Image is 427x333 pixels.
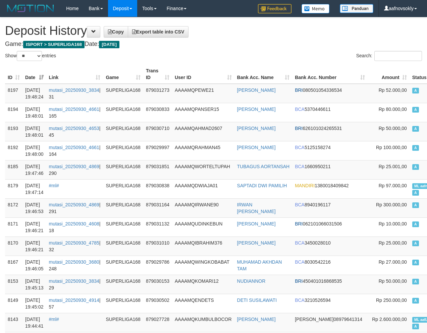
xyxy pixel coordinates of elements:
[143,122,172,141] td: 879030710
[49,240,99,246] a: mutasi_20250930_4785
[292,313,368,332] td: 08979641314
[340,4,373,13] img: panduan.png
[237,259,282,271] a: MUHAMAD AKHDAN TAM
[5,217,22,237] td: 8171
[412,190,419,196] span: Approved
[5,65,22,84] th: ID: activate to sort column ascending
[172,294,234,313] td: AAAAMQENDETS
[172,237,234,256] td: AAAAMQIBRAHIM376
[295,164,305,169] span: BCA
[5,275,22,294] td: 8153
[379,107,407,112] span: Rp 80.000,00
[46,198,103,217] td: | 291
[295,107,305,112] span: BCA
[99,41,119,48] span: [DATE]
[379,221,407,226] span: Rp 10.000,00
[292,179,368,198] td: 1380018409842
[49,126,99,131] a: mutasi_20250930_4653
[376,145,407,150] span: Rp 100.000,00
[379,259,407,265] span: Rp 27.000,00
[103,313,143,332] td: SUPERLIGA168
[292,256,368,275] td: 8030542216
[172,275,234,294] td: AAAAMQKOMARI12
[237,240,276,246] a: [PERSON_NAME]
[295,126,303,131] span: BRI
[295,240,305,246] span: BCA
[49,297,99,303] a: mutasi_20250930_4914
[143,198,172,217] td: 879031164
[379,278,407,284] span: Rp 50.000,00
[237,202,276,214] a: IRWAN [PERSON_NAME]
[237,183,287,188] a: SAPTADI DWI PAMILIH
[49,183,59,188] a: #ml#
[143,256,172,275] td: 879029786
[292,237,368,256] td: 3450028010
[237,164,290,169] a: TUBAGUS AORTANSAH
[237,221,276,226] a: [PERSON_NAME]
[295,259,305,265] span: BCA
[172,141,234,160] td: AAAAMQRAHMAN45
[379,126,407,131] span: Rp 50.000,00
[5,237,22,256] td: 8170
[22,122,46,141] td: [DATE] 19:48:01
[103,84,143,103] td: SUPERLIGA168
[5,103,22,122] td: 8194
[258,4,291,13] img: Feedback.jpg
[46,65,103,84] th: Link: activate to sort column ascending
[49,145,99,150] a: mutasi_20250930_4661
[103,141,143,160] td: SUPERLIGA168
[412,126,419,132] span: Approved
[172,65,234,84] th: User ID: activate to sort column ascending
[108,29,124,35] span: Copy
[5,24,422,38] h1: Deposit History
[172,313,234,332] td: AAAAMQKUMBULBOCOR
[22,294,46,313] td: [DATE] 19:45:02
[103,160,143,179] td: SUPERLIGA168
[237,107,276,112] a: [PERSON_NAME]
[292,141,368,160] td: 5125158274
[237,297,277,303] a: DETI SUSILAWATI
[23,41,85,48] span: ISPORT > SUPERLIGA168
[295,202,305,207] span: BCA
[46,217,103,237] td: | 18
[49,278,99,284] a: mutasi_20250930_3834
[412,107,419,113] span: Approved
[22,103,46,122] td: [DATE] 19:48:01
[143,294,172,313] td: 879030502
[172,198,234,217] td: AAAAMQIRWANE90
[22,237,46,256] td: [DATE] 19:46:21
[172,160,234,179] td: AAAAMQWORTELTUPAH
[5,313,22,332] td: 8143
[292,103,368,122] td: 5370446611
[295,183,315,188] span: MANDIRI
[143,103,172,122] td: 879030833
[128,26,189,38] a: Export table into CSV
[412,298,419,304] span: Approved
[22,256,46,275] td: [DATE] 19:46:05
[46,256,103,275] td: | 248
[103,217,143,237] td: SUPERLIGA168
[379,240,407,246] span: Rp 25.000,00
[292,294,368,313] td: 3210526594
[172,84,234,103] td: AAAAMQPEWE21
[5,179,22,198] td: 8179
[295,221,303,226] span: BRI
[412,164,419,170] span: Approved
[22,313,46,332] td: [DATE] 19:44:41
[143,160,172,179] td: 879031851
[292,198,368,217] td: 8940196117
[295,317,333,322] span: [PERSON_NAME]
[104,26,128,38] a: Copy
[292,160,368,179] td: 1660950211
[376,297,407,303] span: Rp 250.000,00
[372,317,407,322] span: Rp 2.600.000,00
[46,141,103,160] td: | 164
[143,313,172,332] td: 879027728
[302,4,330,13] img: Button%20Memo.svg
[374,51,422,61] input: Search:
[103,198,143,217] td: SUPERLIGA168
[49,202,99,207] a: mutasi_20250930_4869
[22,141,46,160] td: [DATE] 19:48:00
[103,294,143,313] td: SUPERLIGA168
[379,183,407,188] span: Rp 97.000,00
